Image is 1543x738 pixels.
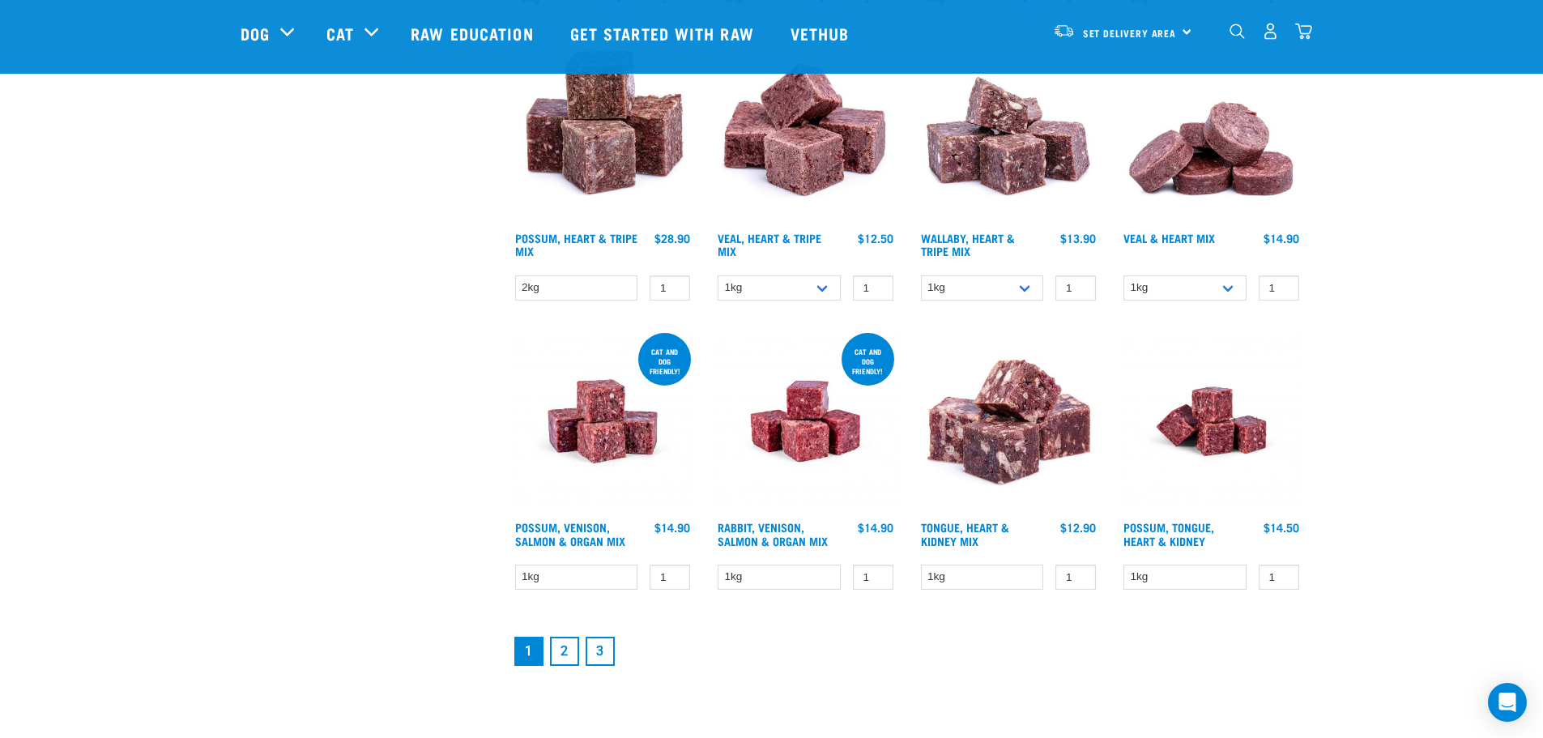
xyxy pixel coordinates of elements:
[1119,330,1303,514] img: Possum Tongue Heart Kidney 1682
[650,275,690,301] input: 1
[326,21,354,45] a: Cat
[853,565,893,590] input: 1
[718,524,828,543] a: Rabbit, Venison, Salmon & Organ Mix
[1083,30,1177,36] span: Set Delivery Area
[1488,683,1527,722] div: Open Intercom Messenger
[1123,524,1214,543] a: Possum, Tongue, Heart & Kidney
[514,637,543,666] a: Page 1
[1055,565,1096,590] input: 1
[917,41,1101,224] img: 1174 Wallaby Heart Tripe Mix 01
[718,235,821,254] a: Veal, Heart & Tripe Mix
[842,339,894,383] div: Cat and dog friendly!
[1060,521,1096,534] div: $12.90
[1060,232,1096,245] div: $13.90
[515,235,637,254] a: Possum, Heart & Tripe Mix
[1295,23,1312,40] img: home-icon@2x.png
[1055,275,1096,301] input: 1
[714,41,897,224] img: Cubes
[1264,232,1299,245] div: $14.90
[586,637,615,666] a: Goto page 3
[917,330,1101,514] img: 1167 Tongue Heart Kidney Mix 01
[511,633,1303,669] nav: pagination
[394,1,553,66] a: Raw Education
[1119,41,1303,224] img: 1152 Veal Heart Medallions 01
[511,41,695,224] img: 1067 Possum Heart Tripe Mix 01
[554,1,774,66] a: Get started with Raw
[921,524,1009,543] a: Tongue, Heart & Kidney Mix
[858,521,893,534] div: $14.90
[1123,235,1215,241] a: Veal & Heart Mix
[1053,23,1075,38] img: van-moving.png
[774,1,870,66] a: Vethub
[853,275,893,301] input: 1
[241,21,270,45] a: Dog
[511,330,695,514] img: Possum Venison Salmon Organ 1626
[650,565,690,590] input: 1
[858,232,893,245] div: $12.50
[638,339,691,383] div: cat and dog friendly!
[1264,521,1299,534] div: $14.50
[654,232,690,245] div: $28.90
[1259,565,1299,590] input: 1
[714,330,897,514] img: Rabbit Venison Salmon Organ 1688
[550,637,579,666] a: Goto page 2
[1259,275,1299,301] input: 1
[654,521,690,534] div: $14.90
[1262,23,1279,40] img: user.png
[921,235,1015,254] a: Wallaby, Heart & Tripe Mix
[1230,23,1245,39] img: home-icon-1@2x.png
[515,524,625,543] a: Possum, Venison, Salmon & Organ Mix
